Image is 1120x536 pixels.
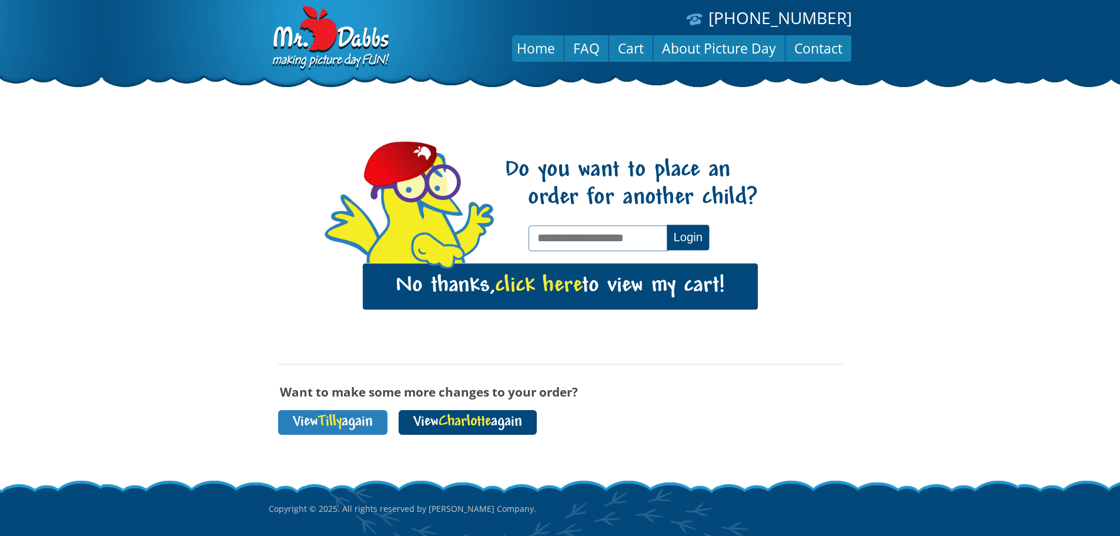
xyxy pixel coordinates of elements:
a: FAQ [564,34,609,62]
span: order for another child? [505,185,758,212]
h3: Want to make some more changes to your order? [278,385,842,398]
a: Cart [609,34,653,62]
span: click here [495,274,582,298]
img: hello [410,232,465,269]
button: Login [667,225,709,250]
a: About Picture Day [653,34,785,62]
a: Contact [785,34,851,62]
img: Dabbs Company [269,6,391,72]
a: Home [508,34,564,62]
a: ViewCharlotteagain [399,410,537,435]
a: ViewTillyagain [278,410,387,435]
h1: Do you want to place an [504,157,758,212]
a: No thanks,click hereto view my cart! [363,264,758,309]
span: Charlotte [439,414,491,430]
a: [PHONE_NUMBER] [708,6,852,29]
span: Tilly [318,414,342,430]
